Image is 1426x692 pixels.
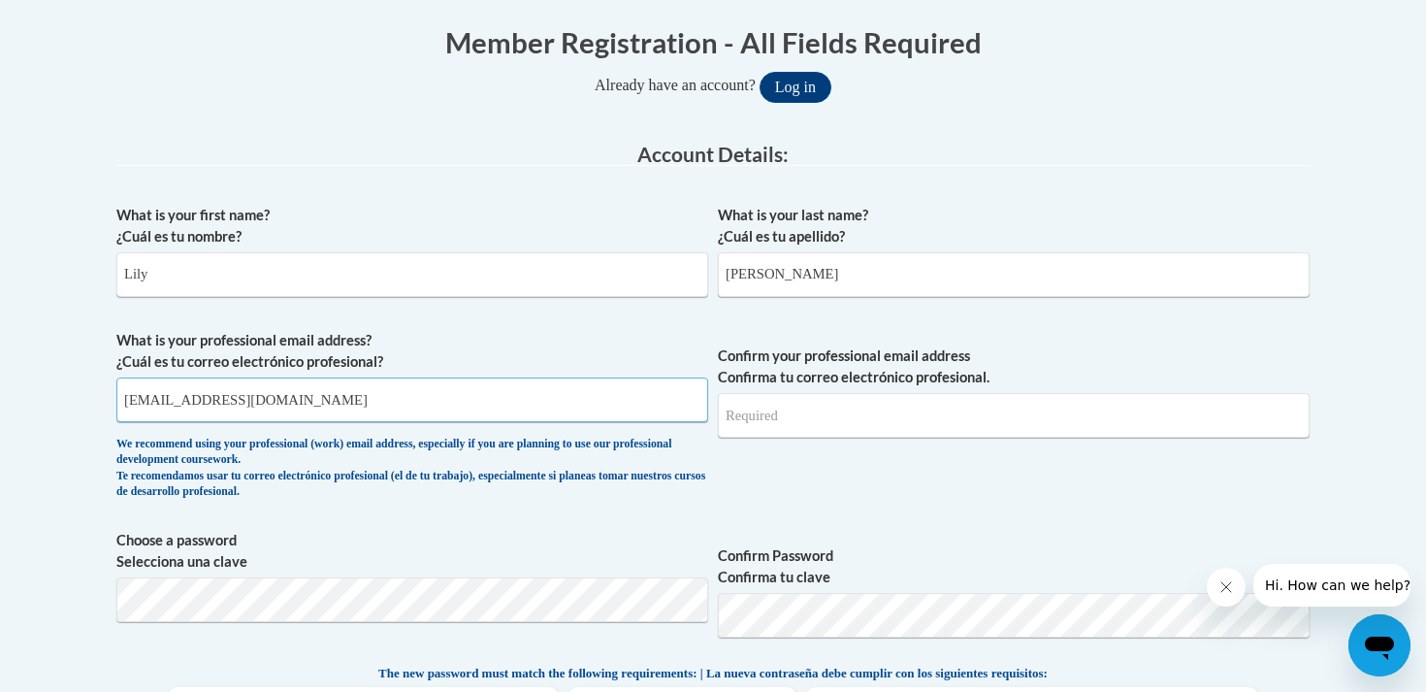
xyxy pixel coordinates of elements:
iframe: Close message [1207,568,1246,607]
input: Metadata input [116,378,708,422]
input: Metadata input [116,252,708,297]
label: What is your first name? ¿Cuál es tu nombre? [116,205,708,247]
div: We recommend using your professional (work) email address, especially if you are planning to use ... [116,437,708,501]
span: Already have an account? [595,77,756,93]
h1: Member Registration - All Fields Required [116,22,1310,62]
label: What is your professional email address? ¿Cuál es tu correo electrónico profesional? [116,330,708,373]
iframe: Button to launch messaging window [1348,614,1410,676]
label: Confirm Password Confirma tu clave [718,545,1310,588]
label: Choose a password Selecciona una clave [116,530,708,573]
iframe: Message from company [1253,564,1410,607]
button: Log in [760,72,831,103]
input: Required [718,393,1310,438]
input: Metadata input [718,252,1310,297]
span: Account Details: [637,142,789,166]
span: The new password must match the following requirements: | La nueva contraseña debe cumplir con lo... [378,665,1048,682]
label: What is your last name? ¿Cuál es tu apellido? [718,205,1310,247]
label: Confirm your professional email address Confirma tu correo electrónico profesional. [718,346,1310,388]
